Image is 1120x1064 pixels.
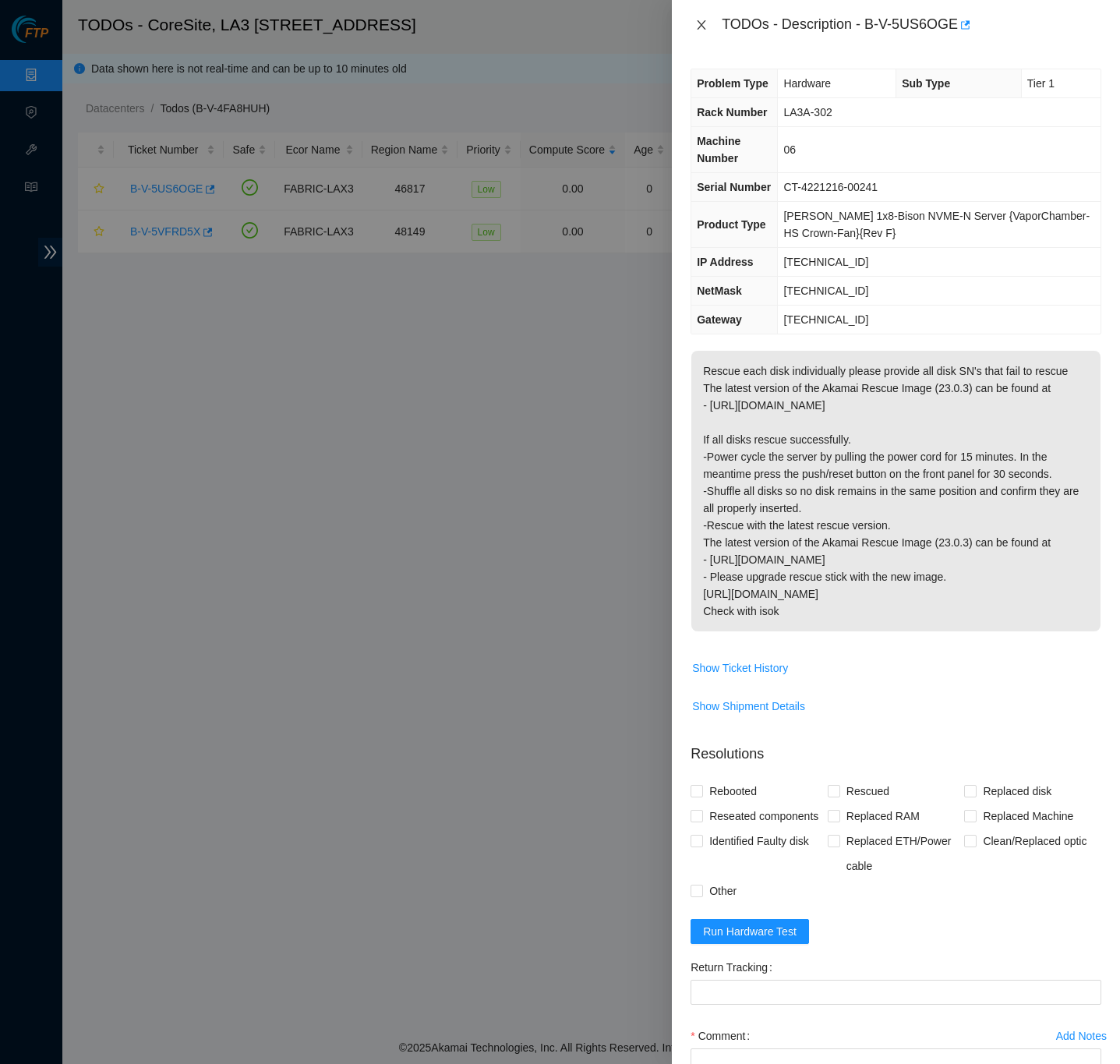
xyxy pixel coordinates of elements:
[695,19,708,31] span: close
[783,285,868,297] span: [TECHNICAL_ID]
[691,351,1101,631] p: Rescue each disk individually please provide all disk SN's that fail to rescue The latest version...
[697,285,742,297] span: NetMask
[1056,1030,1107,1041] div: Add Notes
[697,218,765,231] span: Product Type
[691,919,809,944] button: Run Hardware Test
[697,313,742,326] span: Gateway
[691,18,712,33] button: Close
[1055,1023,1108,1048] button: Add Notes
[691,656,789,680] button: Show Ticket History
[840,829,965,878] span: Replaced ETH/Power cable
[1027,77,1055,90] span: Tier 1
[902,77,950,90] span: Sub Type
[703,829,815,854] span: Identified Faulty disk
[703,923,797,940] span: Run Hardware Test
[840,804,926,829] span: Replaced RAM
[692,698,805,715] span: Show Shipment Details
[977,829,1093,854] span: Clean/Replaced optic
[722,12,1101,37] div: TODOs - Description - B-V-5US6OGE
[703,804,825,829] span: Reseated components
[691,731,1101,765] p: Resolutions
[840,779,896,804] span: Rescued
[783,256,868,268] span: [TECHNICAL_ID]
[977,804,1079,829] span: Replaced Machine
[783,106,832,118] span: LA3A-302
[703,878,743,903] span: Other
[783,181,878,193] span: CT-4221216-00241
[691,980,1101,1005] input: Return Tracking
[691,1023,756,1048] label: Comment
[783,210,1090,239] span: [PERSON_NAME] 1x8-Bison NVME-N Server {VaporChamber-HS Crown-Fan}{Rev F}
[697,135,740,164] span: Machine Number
[783,313,868,326] span: [TECHNICAL_ID]
[783,77,831,90] span: Hardware
[691,694,806,719] button: Show Shipment Details
[697,106,767,118] span: Rack Number
[697,77,768,90] span: Problem Type
[697,181,771,193] span: Serial Number
[691,955,779,980] label: Return Tracking
[697,256,753,268] span: IP Address
[783,143,796,156] span: 06
[703,779,763,804] span: Rebooted
[977,779,1058,804] span: Replaced disk
[692,659,788,677] span: Show Ticket History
